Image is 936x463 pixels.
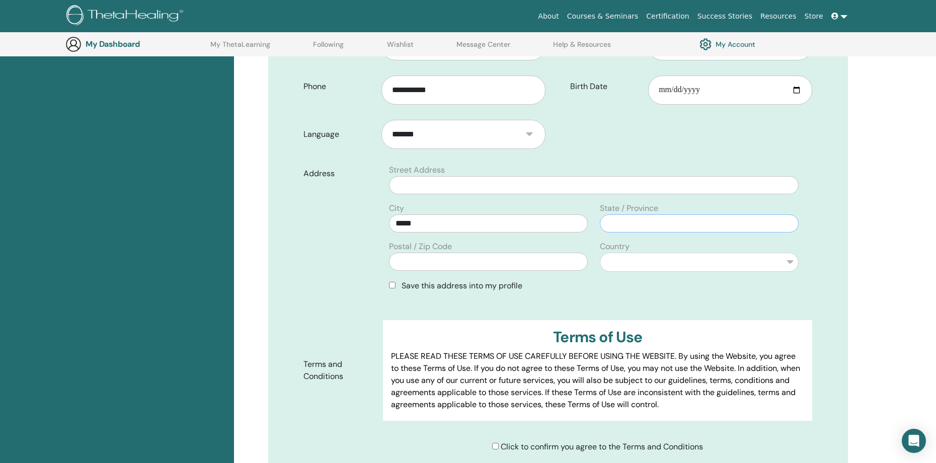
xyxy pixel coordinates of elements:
a: Help & Resources [553,40,611,56]
label: Street Address [389,164,445,176]
h3: My Dashboard [86,39,186,49]
a: My Account [699,36,755,53]
label: Language [296,125,382,144]
label: City [389,202,404,214]
a: Following [313,40,344,56]
a: Certification [642,7,693,26]
a: Message Center [456,40,510,56]
div: Open Intercom Messenger [902,429,926,453]
a: My ThetaLearning [210,40,270,56]
label: Address [296,164,383,183]
a: Courses & Seminars [563,7,643,26]
label: Terms and Conditions [296,355,383,386]
a: About [534,7,563,26]
label: Birth Date [563,77,649,96]
a: Success Stories [693,7,756,26]
label: Phone [296,77,382,96]
a: Wishlist [387,40,414,56]
img: logo.png [66,5,187,28]
img: generic-user-icon.jpg [65,36,82,52]
label: Postal / Zip Code [389,241,452,253]
a: Store [801,7,827,26]
span: Click to confirm you agree to the Terms and Conditions [501,441,703,452]
label: State / Province [600,202,658,214]
p: PLEASE READ THESE TERMS OF USE CAREFULLY BEFORE USING THE WEBSITE. By using the Website, you agre... [391,350,804,411]
a: Resources [756,7,801,26]
span: Save this address into my profile [402,280,522,291]
img: cog.svg [699,36,712,53]
h3: Terms of Use [391,328,804,346]
label: Country [600,241,630,253]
